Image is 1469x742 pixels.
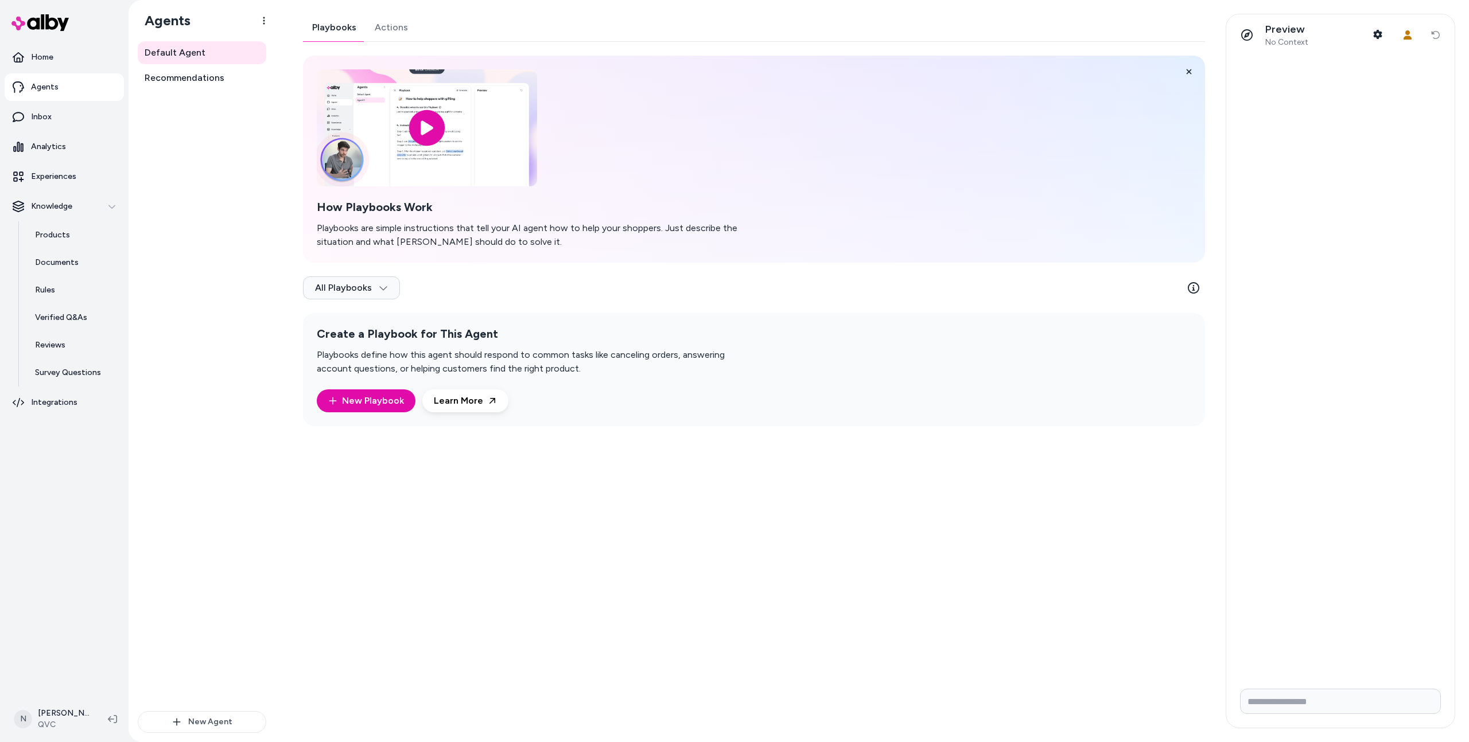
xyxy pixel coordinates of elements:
a: Verified Q&As [24,304,124,331]
a: Documents [24,249,124,276]
span: N [14,710,32,728]
p: Products [35,229,70,241]
p: Verified Q&As [35,312,87,323]
p: Analytics [31,141,66,153]
p: Agents [31,81,59,93]
p: Playbooks define how this agent should respond to common tasks like canceling orders, answering a... [317,348,757,376]
span: QVC [38,719,90,731]
p: Preview [1265,23,1308,36]
a: Experiences [5,163,124,190]
span: Recommendations [145,71,224,85]
span: Default Agent [145,46,205,60]
a: Learn More [422,389,508,412]
span: No Context [1265,37,1308,48]
a: Rules [24,276,124,304]
a: New Playbook [328,394,404,408]
a: Inbox [5,103,124,131]
h1: Agents [135,12,191,29]
a: Recommendations [138,67,266,89]
p: Playbooks are simple instructions that tell your AI agent how to help your shoppers. Just describ... [317,221,757,249]
p: Inbox [31,111,52,123]
img: alby Logo [11,14,69,31]
a: Agents [5,73,124,101]
p: Experiences [31,171,76,182]
p: Reviews [35,339,65,351]
p: Integrations [31,397,77,408]
p: Home [31,52,53,63]
span: All Playbooks [315,282,388,294]
a: Actions [366,14,417,41]
h2: Create a Playbook for This Agent [317,327,757,341]
button: N[PERSON_NAME]QVC [7,701,99,737]
a: Default Agent [138,41,266,64]
p: Rules [35,284,55,296]
a: Reviews [24,331,124,359]
a: Integrations [5,389,124,416]
a: Home [5,44,124,71]
a: Playbooks [303,14,366,41]
a: Analytics [5,133,124,161]
button: New Agent [138,711,266,733]
p: Documents [35,257,79,268]
button: New Playbook [317,389,415,412]
a: Products [24,221,124,249]
button: All Playbooks [303,276,400,299]
a: Survey Questions [24,359,124,386]
p: Survey Questions [35,367,101,378]
p: [PERSON_NAME] [38,708,90,719]
input: Write your prompt here [1240,689,1441,714]
p: Knowledge [31,201,72,212]
h2: How Playbooks Work [317,200,757,214]
button: Knowledge [5,193,124,220]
